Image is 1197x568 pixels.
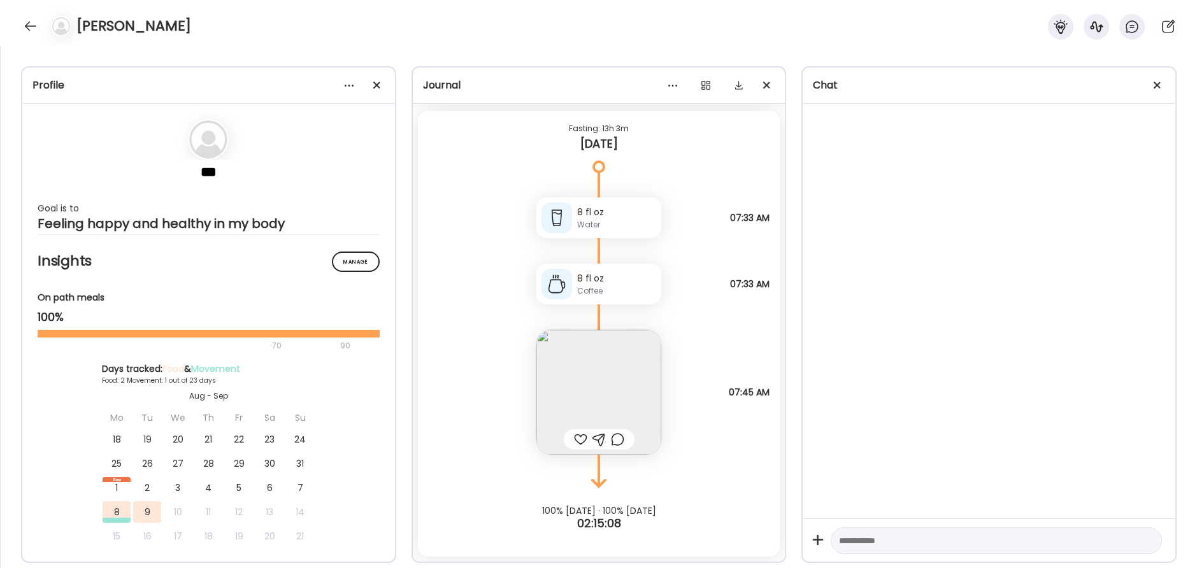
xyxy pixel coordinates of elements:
[32,78,385,93] div: Profile
[225,407,253,429] div: Fr
[38,252,380,271] h2: Insights
[286,525,314,547] div: 21
[102,390,315,402] div: Aug - Sep
[577,272,656,285] div: 8 fl oz
[813,78,1165,93] div: Chat
[577,285,656,297] div: Coffee
[577,219,656,231] div: Water
[133,429,161,450] div: 19
[133,525,161,547] div: 16
[38,216,380,231] div: Feeling happy and healthy in my body
[428,121,770,136] div: Fasting: 13h 3m
[52,17,70,35] img: bg-avatar-default.svg
[225,477,253,499] div: 5
[255,477,283,499] div: 6
[413,516,785,531] div: 02:15:08
[103,407,131,429] div: Mo
[413,506,785,516] div: 100% [DATE] · 100% [DATE]
[225,501,253,523] div: 12
[189,120,227,159] img: bg-avatar-default.svg
[577,206,656,219] div: 8 fl oz
[428,136,770,152] div: [DATE]
[194,525,222,547] div: 18
[133,453,161,474] div: 26
[255,429,283,450] div: 23
[103,501,131,523] div: 8
[332,252,380,272] div: Manage
[103,429,131,450] div: 18
[255,453,283,474] div: 30
[286,453,314,474] div: 31
[162,362,184,375] span: Food
[164,407,192,429] div: We
[730,278,770,290] span: 07:33 AM
[164,453,192,474] div: 27
[103,477,131,482] div: Sep
[255,407,283,429] div: Sa
[423,78,775,93] div: Journal
[255,525,283,547] div: 20
[103,453,131,474] div: 25
[194,407,222,429] div: Th
[38,201,380,216] div: Goal is to
[102,362,315,376] div: Days tracked: &
[191,362,240,375] span: Movement
[194,429,222,450] div: 21
[164,501,192,523] div: 10
[38,291,380,304] div: On path meals
[286,429,314,450] div: 24
[164,429,192,450] div: 20
[133,407,161,429] div: Tu
[194,501,222,523] div: 11
[339,338,352,353] div: 90
[225,525,253,547] div: 19
[225,429,253,450] div: 22
[133,477,161,499] div: 2
[194,477,222,499] div: 4
[38,338,336,353] div: 70
[729,387,770,398] span: 07:45 AM
[133,501,161,523] div: 9
[38,309,380,325] div: 100%
[164,477,192,499] div: 3
[255,501,283,523] div: 13
[102,376,315,385] div: Food: 2 Movement: 1 out of 23 days
[164,525,192,547] div: 17
[194,453,222,474] div: 28
[536,330,661,455] img: images%2FXCPDlGnWx9QfyCmOe080ZI2EizI3%2Fk9Yx6RE2FIraQ6PPAGzY%2FTanHAFy80itwGX1uXKv7_240
[103,477,131,499] div: 1
[286,407,314,429] div: Su
[286,501,314,523] div: 14
[730,212,770,224] span: 07:33 AM
[286,477,314,499] div: 7
[225,453,253,474] div: 29
[103,525,131,547] div: 15
[76,16,191,36] h4: [PERSON_NAME]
